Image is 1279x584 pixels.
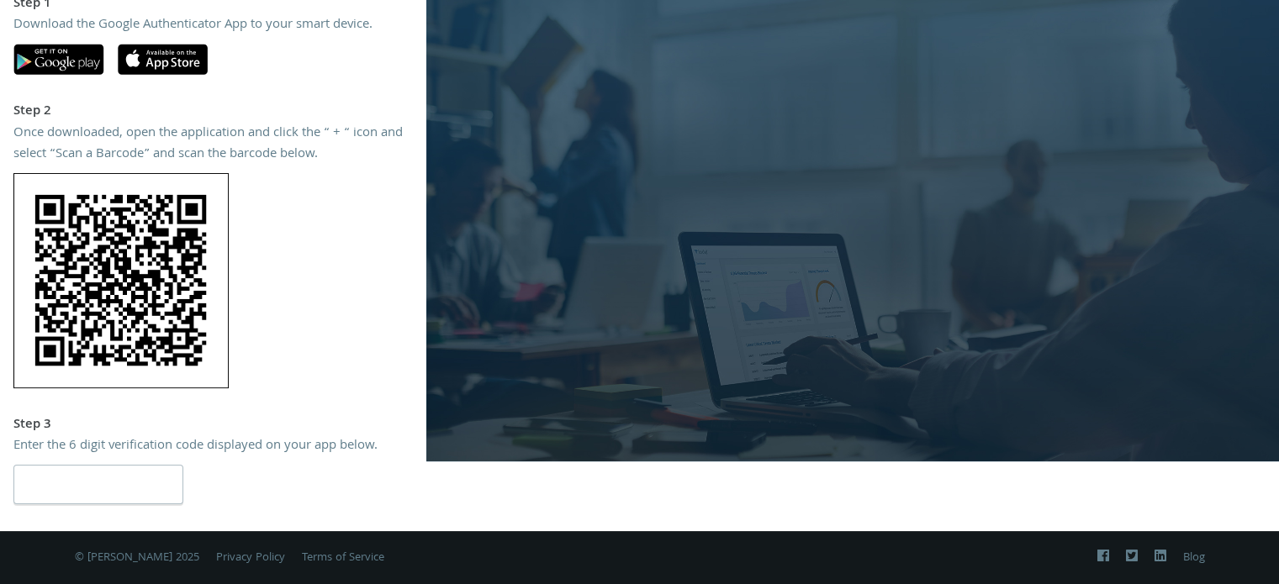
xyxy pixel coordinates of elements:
[302,549,384,567] a: Terms of Service
[216,549,285,567] a: Privacy Policy
[13,436,413,458] div: Enter the 6 digit verification code displayed on your app below.
[13,414,51,436] strong: Step 3
[13,124,413,166] div: Once downloaded, open the application and click the “ + “ icon and select “Scan a Barcode” and sc...
[13,173,229,388] img: 4gXlQysrL36AAAAAElFTkSuQmCC
[13,15,413,37] div: Download the Google Authenticator App to your smart device.
[75,549,199,567] span: © [PERSON_NAME] 2025
[118,44,208,75] img: apple-app-store.svg
[13,44,104,75] img: google-play.svg
[13,101,51,123] strong: Step 2
[1183,549,1205,567] a: Blog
